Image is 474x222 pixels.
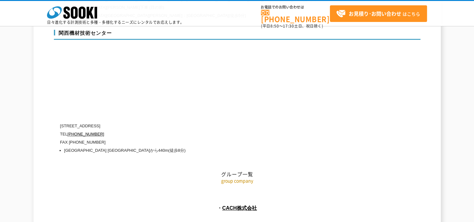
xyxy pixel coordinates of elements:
[54,30,420,40] h3: 関西機材技術センター
[330,5,427,22] a: お見積り･お問い合わせはこちら
[54,177,420,184] p: group company
[54,203,420,213] p: ・
[64,146,361,155] li: [GEOGRAPHIC_DATA] [GEOGRAPHIC_DATA]から440m(徒歩8分)
[336,9,420,18] span: はこちら
[283,23,294,29] span: 17:30
[54,108,420,177] h2: グループ一覧
[47,20,184,24] p: 日々進化する計測技術と多種・多様化するニーズにレンタルでお応えします。
[349,10,401,17] strong: お見積り･お問い合わせ
[270,23,279,29] span: 8:50
[60,138,361,146] p: FAX [PHONE_NUMBER]
[60,130,361,138] p: TEL
[60,122,361,130] p: [STREET_ADDRESS]
[67,132,104,136] a: [PHONE_NUMBER]
[261,23,323,29] span: (平日 ～ 土日、祝日除く)
[261,10,330,23] a: [PHONE_NUMBER]
[222,205,257,211] a: CACH株式会社
[261,5,330,9] span: お電話でのお問い合わせは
